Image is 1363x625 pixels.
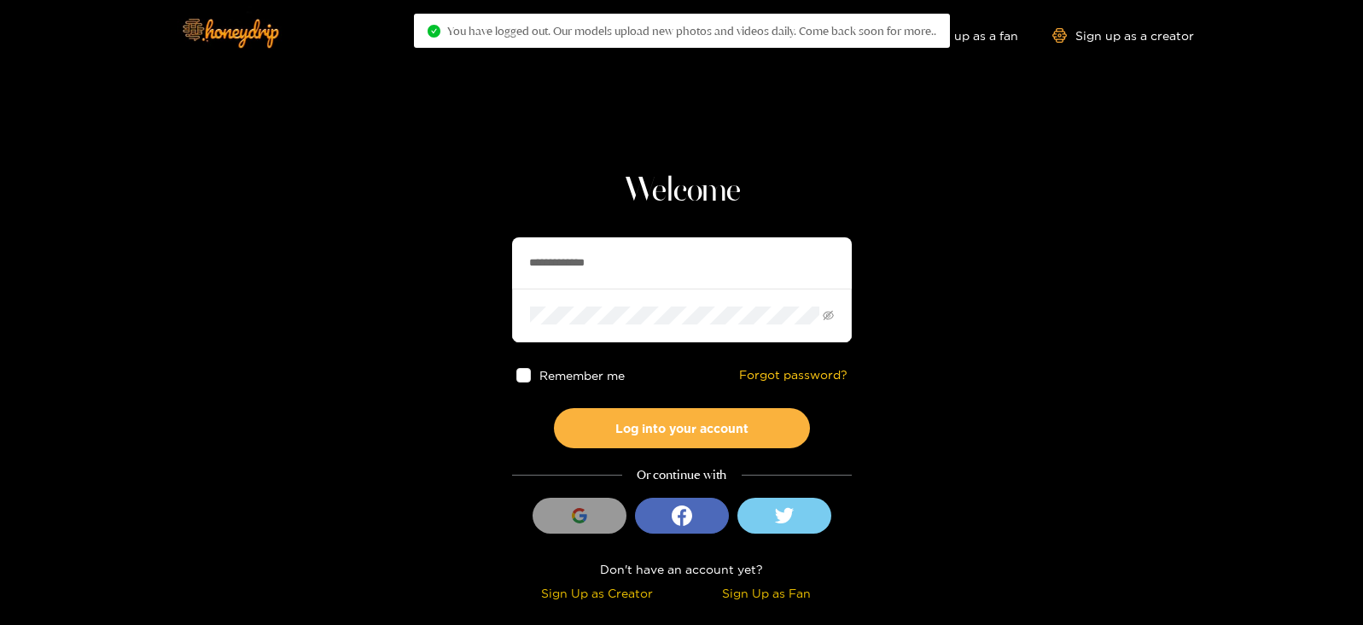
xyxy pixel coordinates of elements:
span: eye-invisible [823,310,834,321]
span: Remember me [539,369,624,382]
a: Sign up as a fan [901,28,1018,43]
div: Or continue with [512,465,852,485]
h1: Welcome [512,171,852,212]
a: Sign up as a creator [1052,28,1194,43]
a: Forgot password? [739,368,848,383]
span: check-circle [428,25,440,38]
span: You have logged out. Our models upload new photos and videos daily. Come back soon for more.. [447,24,936,38]
div: Don't have an account yet? [512,559,852,579]
div: Sign Up as Fan [686,583,848,603]
button: Log into your account [554,408,810,448]
div: Sign Up as Creator [516,583,678,603]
